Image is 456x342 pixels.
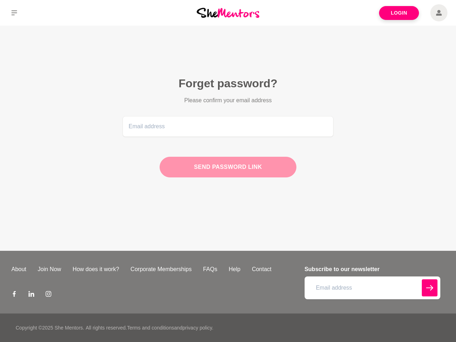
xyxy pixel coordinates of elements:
[379,6,419,20] a: Login
[182,325,212,331] a: privacy policy
[123,76,333,90] h2: Forget password?
[246,265,277,274] a: Contact
[123,116,333,137] input: Email address
[197,265,223,274] a: FAQs
[305,276,440,299] input: Email address
[28,291,34,299] a: LinkedIn
[85,324,213,332] p: All rights reserved. and .
[32,265,67,274] a: Join Now
[16,324,84,332] p: Copyright © 2025 She Mentors .
[46,291,51,299] a: Instagram
[11,291,17,299] a: Facebook
[305,265,440,274] h4: Subscribe to our newsletter
[127,325,174,331] a: Terms and conditions
[6,265,32,274] a: About
[223,265,246,274] a: Help
[67,265,125,274] a: How does it work?
[160,96,296,105] p: Please confirm your email address
[125,265,197,274] a: Corporate Memberships
[197,8,259,17] img: She Mentors Logo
